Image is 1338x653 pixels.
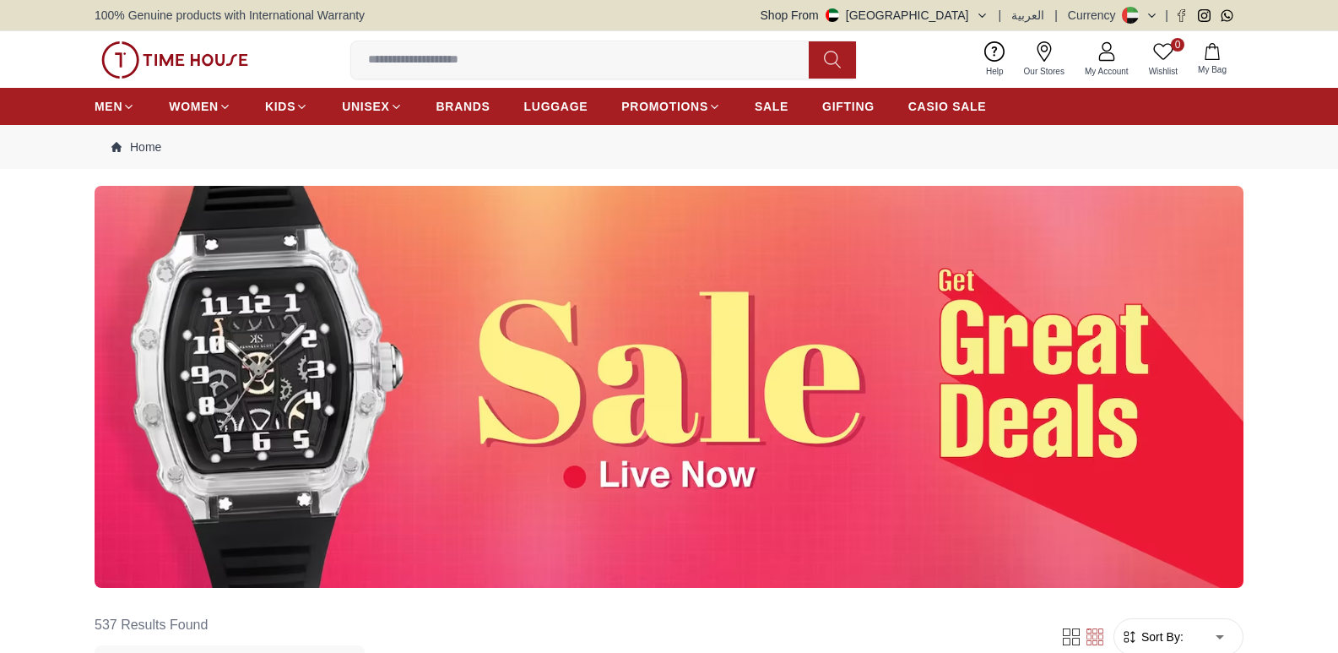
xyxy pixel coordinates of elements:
a: WOMEN [169,91,231,122]
button: العربية [1011,7,1044,24]
h6: 537 Results Found [95,605,365,645]
button: Shop From[GEOGRAPHIC_DATA] [761,7,989,24]
img: United Arab Emirates [826,8,839,22]
button: Sort By: [1121,629,1184,645]
span: CASIO SALE [908,98,987,115]
a: UNISEX [342,91,402,122]
span: BRANDS [436,98,490,115]
span: SALE [755,98,788,115]
a: Whatsapp [1221,9,1233,22]
span: Wishlist [1142,65,1184,78]
span: GIFTING [822,98,875,115]
span: My Bag [1191,63,1233,76]
a: PROMOTIONS [621,91,721,122]
span: MEN [95,98,122,115]
span: LUGGAGE [524,98,588,115]
a: Our Stores [1014,38,1075,81]
img: ... [95,186,1243,588]
a: BRANDS [436,91,490,122]
a: Home [111,139,161,155]
a: Help [976,38,1014,81]
span: | [1054,7,1058,24]
span: 100% Genuine products with International Warranty [95,7,365,24]
span: KIDS [265,98,295,115]
span: Our Stores [1017,65,1071,78]
span: Help [979,65,1010,78]
a: KIDS [265,91,308,122]
span: UNISEX [342,98,389,115]
a: Instagram [1198,9,1211,22]
nav: Breadcrumb [95,125,1243,169]
span: WOMEN [169,98,219,115]
a: GIFTING [822,91,875,122]
span: | [1165,7,1168,24]
img: ... [101,41,248,79]
a: Facebook [1175,9,1188,22]
span: My Account [1078,65,1135,78]
div: Currency [1068,7,1123,24]
span: PROMOTIONS [621,98,708,115]
a: SALE [755,91,788,122]
span: Sort By: [1138,629,1184,645]
a: 0Wishlist [1139,38,1188,81]
button: My Bag [1188,40,1237,79]
span: | [999,7,1002,24]
a: MEN [95,91,135,122]
span: 0 [1171,38,1184,52]
a: LUGGAGE [524,91,588,122]
a: CASIO SALE [908,91,987,122]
